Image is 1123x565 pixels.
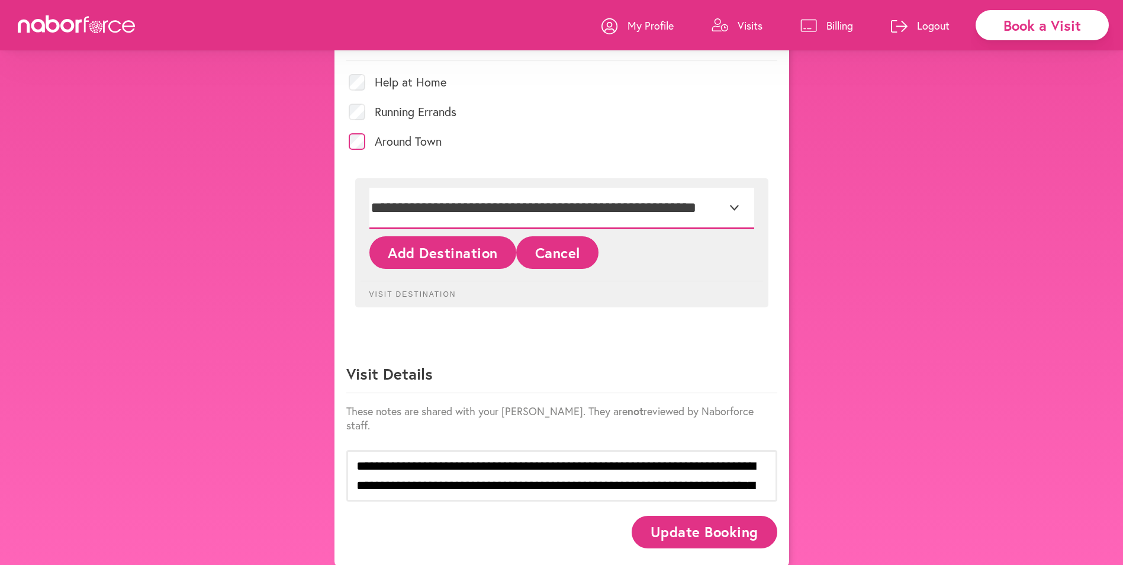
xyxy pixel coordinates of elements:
p: Visits [738,18,762,33]
a: Billing [800,8,853,43]
p: Billing [826,18,853,33]
button: Cancel [516,236,598,269]
p: Visit Destination [361,281,763,298]
p: My Profile [628,18,674,33]
button: Update Booking [632,516,777,548]
a: My Profile [601,8,674,43]
label: Help at Home [375,76,446,88]
strong: not [628,404,643,418]
p: Logout [917,18,950,33]
div: Book a Visit [976,10,1109,40]
a: Logout [891,8,950,43]
p: Visit Details [346,364,777,393]
button: Add Destination [369,236,517,269]
p: These notes are shared with your [PERSON_NAME]. They are reviewed by Naborforce staff. [346,404,777,432]
label: Running Errands [375,106,456,118]
label: Around Town [375,136,442,147]
a: Visits [712,8,762,43]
